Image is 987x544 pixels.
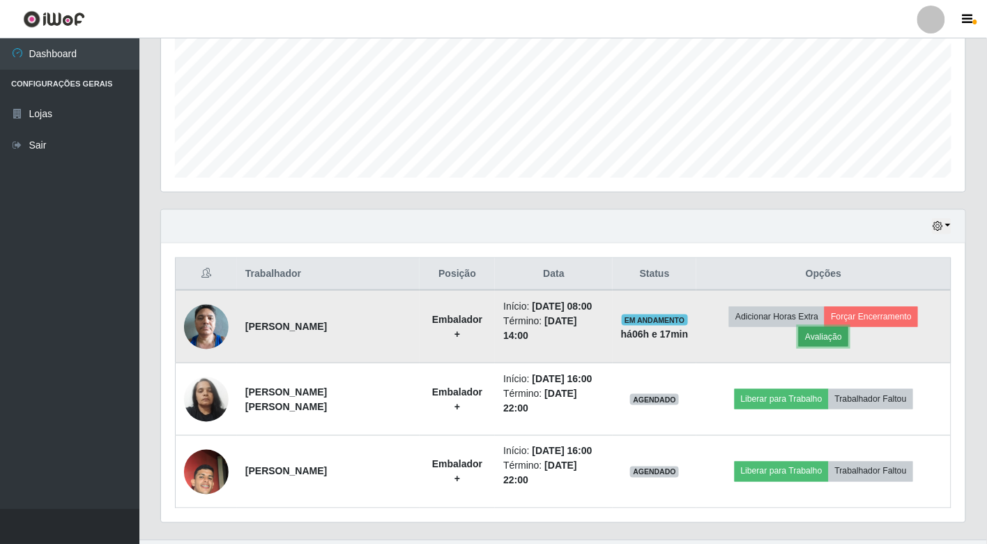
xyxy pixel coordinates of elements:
strong: Embalador + [432,459,482,485]
img: 1720641166740.jpeg [184,297,229,356]
time: [DATE] 08:00 [533,301,592,312]
li: Início: [503,299,604,314]
strong: [PERSON_NAME] [245,321,327,332]
span: EM ANDAMENTO [622,315,688,326]
button: Adicionar Horas Extra [729,307,825,326]
span: AGENDADO [630,394,679,405]
li: Início: [503,372,604,386]
li: Término: [503,459,604,488]
img: CoreUI Logo [23,10,85,28]
button: Forçar Encerramento [825,307,918,326]
th: Opções [696,258,951,291]
button: Liberar para Trabalho [735,462,829,481]
li: Início: [503,444,604,459]
li: Término: [503,386,604,416]
button: Trabalhador Faltou [829,462,913,481]
time: [DATE] 16:00 [533,373,592,384]
strong: [PERSON_NAME] [245,466,327,477]
strong: há 06 h e 17 min [621,328,689,340]
strong: [PERSON_NAME] [PERSON_NAME] [245,386,327,412]
span: AGENDADO [630,467,679,478]
time: [DATE] 16:00 [533,446,592,457]
button: Liberar para Trabalho [735,389,829,409]
strong: Embalador + [432,386,482,412]
li: Término: [503,314,604,343]
button: Trabalhador Faltou [829,389,913,409]
img: 1729120016145.jpeg [184,432,229,512]
th: Status [613,258,697,291]
img: 1649948956045.jpeg [184,369,229,430]
strong: Embalador + [432,314,482,340]
th: Posição [420,258,495,291]
button: Avaliação [799,327,848,347]
th: Data [495,258,613,291]
th: Trabalhador [237,258,420,291]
